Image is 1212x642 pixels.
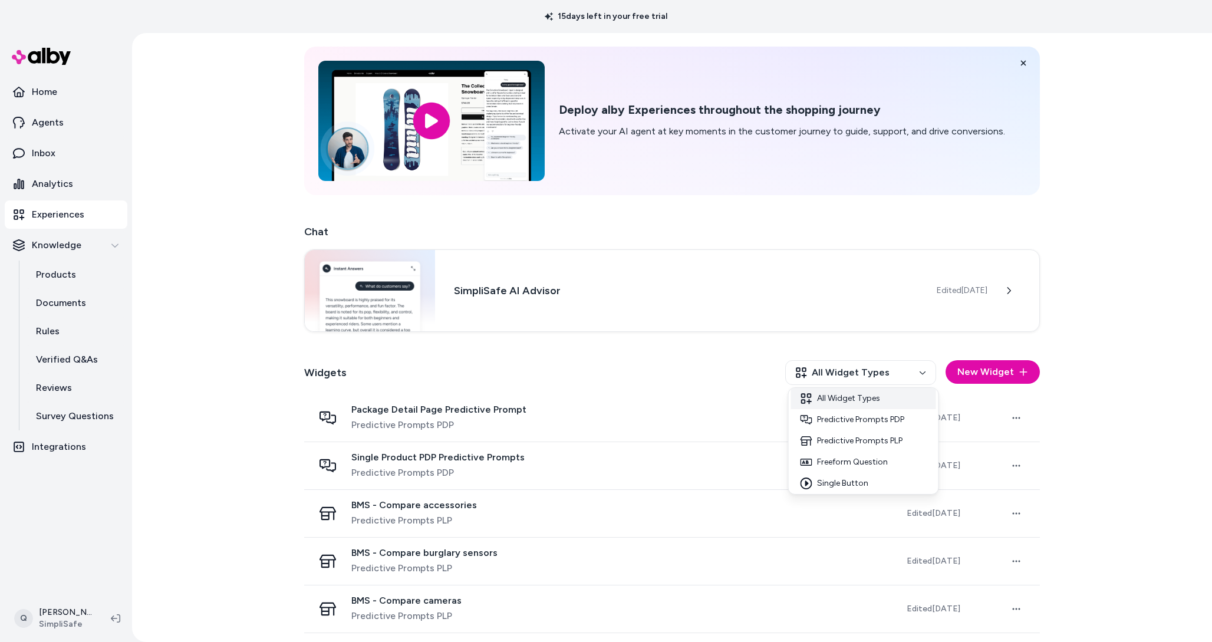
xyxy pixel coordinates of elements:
p: Home [32,85,57,99]
p: Survey Questions [36,409,114,423]
div: All Widget Types [788,387,939,495]
p: Knowledge [32,238,81,252]
h2: Widgets [304,364,347,381]
p: Experiences [32,208,84,222]
h2: Chat [304,223,1040,240]
p: Documents [36,296,86,310]
span: Edited [DATE] [907,508,960,518]
p: Products [36,268,76,282]
span: Predictive Prompts PDP [351,466,525,480]
p: Verified Q&As [36,353,98,367]
div: Freeform Question [791,452,936,473]
button: All Widget Types [785,360,936,385]
span: Predictive Prompts PLP [351,513,477,528]
p: Reviews [36,381,72,395]
div: Predictive Prompts PDP [791,409,936,430]
p: Analytics [32,177,73,191]
span: Single Product PDP Predictive Prompts [351,452,525,463]
span: Predictive Prompts PLP [351,561,498,575]
p: 15 days left in your free trial [538,11,674,22]
p: [PERSON_NAME] [39,607,92,618]
p: Integrations [32,440,86,454]
h2: Deploy alby Experiences throughout the shopping journey [559,103,1005,117]
span: Edited [DATE] [907,604,960,614]
p: Activate your AI agent at key moments in the customer journey to guide, support, and drive conver... [559,124,1005,139]
span: BMS - Compare accessories [351,499,477,511]
p: Agents [32,116,64,130]
span: BMS - Compare cameras [351,595,462,607]
span: Q [14,609,33,628]
p: Inbox [32,146,55,160]
span: Predictive Prompts PDP [351,418,526,432]
span: Edited [DATE] [937,285,987,297]
span: Package Detail Page Predictive Prompt [351,404,526,416]
h3: SimpliSafe AI Advisor [454,282,918,299]
img: alby Logo [12,48,71,65]
div: All Widget Types [791,388,936,409]
img: Chat widget [305,250,435,331]
span: Predictive Prompts PLP [351,609,462,623]
p: Rules [36,324,60,338]
div: Predictive Prompts PLP [791,430,936,452]
span: Edited [DATE] [907,556,960,566]
div: Single Button [791,473,936,494]
button: New Widget [946,360,1040,384]
span: BMS - Compare burglary sensors [351,547,498,559]
span: SimpliSafe [39,618,92,630]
